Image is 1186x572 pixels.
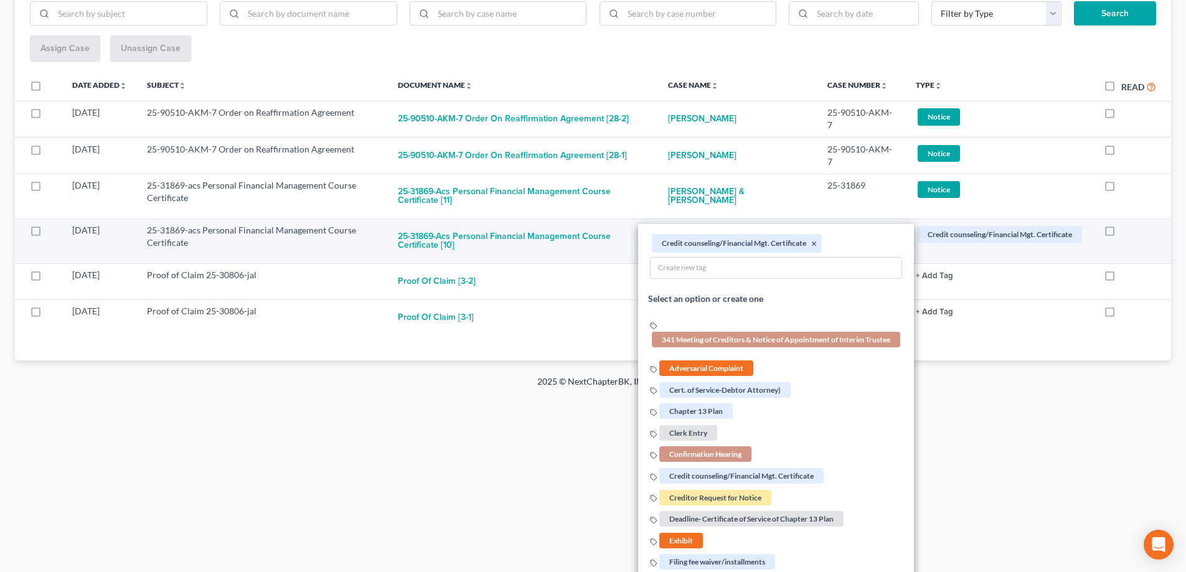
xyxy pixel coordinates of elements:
td: 25-90510-AKM-7 [817,101,906,137]
a: Typeunfold_more [916,80,942,90]
a: Notice [916,143,1084,164]
i: unfold_more [120,82,127,90]
button: Search [1074,1,1156,26]
td: 25-31869-acs Personal Financial Management Course Certificate [137,218,388,263]
span: Credit counseling/Financial Mgt. Certificate [918,226,1082,243]
span: Cert. of Service-Debtor Attorney) [659,382,791,398]
a: + Add Tag [916,269,1084,281]
span: Adversarial Complaint [659,360,753,376]
span: Clerk Entry [659,425,717,441]
input: Search by subject [54,2,207,26]
i: unfold_more [179,82,186,90]
span: Creditor Request for Notice [659,490,771,505]
input: Create new tag [651,258,901,278]
a: Case Numberunfold_more [827,80,888,90]
td: [DATE] [62,218,137,263]
td: [DATE] [62,299,137,335]
span: Exhibit [659,533,703,548]
input: Search by case number [623,2,776,26]
label: Read [1121,80,1144,93]
a: Case Nameunfold_more [668,80,718,90]
div: 2025 © NextChapterBK, INC [238,375,948,398]
i: unfold_more [934,82,942,90]
a: Notice [916,179,1084,200]
a: Credit counseling/Financial Mgt. Certificate [916,224,1084,245]
a: Confirmation Hearing [650,449,753,459]
button: 25-90510-AKM-7 Order on Reaffirmation Agreement [28-2] [398,106,629,131]
td: Proof of Claim 25-30806-jal [137,263,388,299]
td: [DATE] [62,138,137,174]
li: Credit counseling/Financial Mgt. Certificate [652,234,822,253]
td: [DATE] [62,263,137,299]
button: 25-90510-AKM-7 Order on Reaffirmation Agreement [28-1] [398,143,627,168]
td: 25-90510-AKM-7 Order on Reaffirmation Agreement [137,101,388,137]
td: 25-90510-AKM-7 [817,138,906,174]
span: Deadline- Certificate of Service of Chapter 13 Plan [659,511,844,527]
a: Exhibit [650,535,705,545]
td: 25-31869-acs Personal Financial Management Course Certificate [137,174,388,218]
td: [DATE] [62,174,137,218]
button: 25-31869-acs Personal Financial Management Course Certificate [11] [398,179,649,213]
td: Proof of Claim 25-30806-jal [137,299,388,335]
input: Search by date [812,2,918,26]
input: Search by document name [243,2,397,26]
span: Chapter 13 Plan [659,403,733,419]
a: Date Addedunfold_more [72,80,127,90]
td: 25-90510-AKM-7 Order on Reaffirmation Agreement [137,138,388,174]
td: [DATE] [62,101,137,137]
a: Filing fee waiver/installments [650,556,777,567]
a: Creditor Request for Notice [650,492,773,502]
span: Notice [918,145,960,162]
span: Notice [918,108,960,125]
a: Clerk Entry [650,427,719,438]
span: Notice [918,181,960,198]
button: + Add Tag [916,272,953,280]
a: [PERSON_NAME] & [PERSON_NAME] [668,179,807,213]
input: Search by case name [433,2,586,26]
i: unfold_more [711,82,718,90]
a: [PERSON_NAME] [668,143,737,168]
button: 25-31869-acs Personal Financial Management Course Certificate [10] [398,224,649,258]
a: Chapter 13 Plan [650,405,735,416]
i: unfold_more [465,82,473,90]
i: unfold_more [880,82,888,90]
a: [PERSON_NAME] [668,106,737,131]
button: Proof of Claim [3-2] [398,269,476,294]
span: Confirmation Hearing [659,447,751,462]
span: Filing fee waiver/installments [659,555,775,570]
a: Adversarial Complaint [650,362,755,373]
td: 25-31869 [817,174,906,218]
li: Select an option or create one [638,284,914,314]
a: Subjectunfold_more [147,80,186,90]
a: Document Nameunfold_more [398,80,473,90]
a: 341 Meeting of Creditors & Notice of Appointment of Interim Trustee [650,319,902,345]
button: + Add Tag [916,308,953,316]
button: Proof of Claim [3-1] [398,305,474,330]
td: 25-31869 [817,218,906,263]
a: Notice [916,106,1084,127]
span: 341 Meeting of Creditors & Notice of Appointment of Interim Trustee [652,332,900,348]
span: Credit counseling/Financial Mgt. Certificate [659,468,824,484]
a: + Add Tag [916,305,1084,317]
div: Open Intercom Messenger [1144,530,1174,560]
a: Deadline- Certificate of Service of Chapter 13 Plan [650,513,845,523]
a: Credit counseling/Financial Mgt. Certificate [650,470,826,481]
button: × [811,238,817,250]
a: Cert. of Service-Debtor Attorney) [650,384,793,395]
